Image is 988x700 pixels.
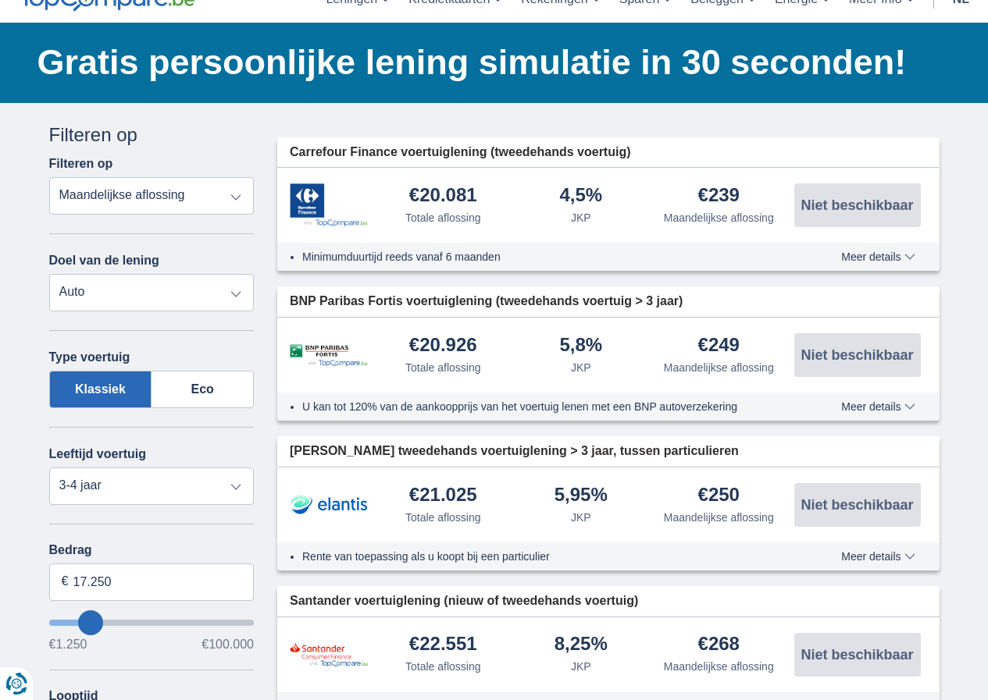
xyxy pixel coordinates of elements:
[664,360,774,375] div: Maandelijkse aflossing
[302,249,784,265] li: Minimumduurtijd reeds vanaf 6 maanden
[49,371,152,408] label: Klassiek
[290,293,683,311] span: BNP Paribas Fortis voertuiglening (tweedehands voertuig > 3 jaar)
[49,254,159,268] label: Doel van de lening
[794,183,921,227] button: Niet beschikbaar
[405,360,481,375] div: Totale aflossing
[829,251,926,263] button: Meer details
[49,620,255,626] input: wantToBorrow
[49,638,87,651] span: €1.250
[302,549,784,564] li: Rente van toepassing als u koopt bij een particulier
[290,642,368,666] img: product.pl.alt Santander
[290,592,638,610] span: Santander voertuiglening (nieuw of tweedehands voertuig)
[801,348,913,362] span: Niet beschikbaar
[698,336,740,357] div: €249
[405,510,481,525] div: Totale aflossing
[664,659,774,674] div: Maandelijkse aflossing
[571,210,591,226] div: JKP
[202,638,254,651] span: €100.000
[409,186,477,207] div: €20.081
[801,198,913,212] span: Niet beschikbaar
[49,122,255,148] div: Filteren op
[664,210,774,226] div: Maandelijkse aflossing
[49,543,255,557] label: Bedrag
[571,510,591,525] div: JKP
[409,634,477,656] div: €22.551
[571,360,591,375] div: JKP
[555,634,608,656] div: 8,25%
[62,573,69,591] span: €
[794,333,921,377] button: Niet beschikbaar
[290,485,368,524] img: product.pl.alt Elantis
[37,38,940,87] h1: Gratis persoonlijke lening simulatie in 30 seconden!
[698,485,740,506] div: €250
[841,251,915,262] span: Meer details
[405,659,481,674] div: Totale aflossing
[290,183,368,227] img: product.pl.alt Carrefour Finance
[794,633,921,677] button: Niet beschikbaar
[49,350,130,364] label: Type voertuig
[302,399,784,414] li: U kan tot 120% van de aankoopprijs van het voertuig lenen met een BNP autoverzekering
[290,144,631,162] span: Carrefour Finance voertuiglening (tweedehands voertuig)
[559,336,602,357] div: 5,8%
[698,634,740,656] div: €268
[152,371,254,408] label: Eco
[49,157,113,171] label: Filteren op
[841,401,915,412] span: Meer details
[794,483,921,527] button: Niet beschikbaar
[290,442,739,460] span: [PERSON_NAME] tweedehands voertuiglening > 3 jaar, tussen particulieren
[801,648,913,662] span: Niet beschikbaar
[555,485,608,506] div: 5,95%
[559,186,602,207] div: 4,5%
[664,510,774,525] div: Maandelijkse aflossing
[290,344,368,367] img: product.pl.alt BNP Paribas Fortis
[829,550,926,563] button: Meer details
[49,447,146,461] label: Leeftijd voertuig
[409,336,477,357] div: €20.926
[405,210,481,226] div: Totale aflossing
[409,485,477,506] div: €21.025
[801,498,913,512] span: Niet beschikbaar
[698,186,740,207] div: €239
[841,551,915,562] span: Meer details
[829,400,926,413] button: Meer details
[571,659,591,674] div: JKP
